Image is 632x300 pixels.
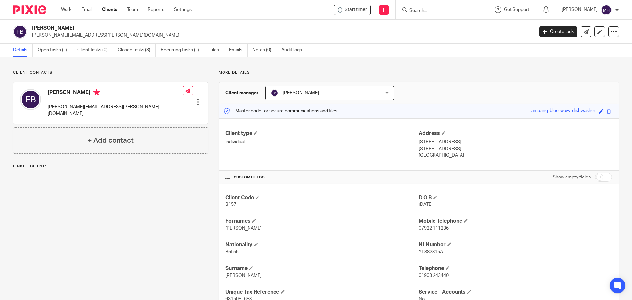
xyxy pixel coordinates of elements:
div: amazing-blue-wavy-dishwasher [531,107,595,115]
a: Open tasks (1) [38,44,72,57]
span: [PERSON_NAME] [283,91,319,95]
p: [STREET_ADDRESS] [419,139,612,145]
h4: NI Number [419,241,612,248]
h4: Client type [225,130,419,137]
a: Email [81,6,92,13]
a: Client tasks (0) [77,44,113,57]
p: More details [219,70,619,75]
input: Search [409,8,468,14]
a: Create task [539,26,577,37]
p: Client contacts [13,70,208,75]
h4: Surname [225,265,419,272]
p: [STREET_ADDRESS] [419,146,612,152]
img: svg%3E [13,25,27,39]
a: Clients [102,6,117,13]
a: Work [61,6,71,13]
img: svg%3E [271,89,278,97]
p: Linked clients [13,164,208,169]
p: Individual [225,139,419,145]
span: Get Support [504,7,529,12]
p: [PERSON_NAME][EMAIL_ADDRESS][PERSON_NAME][DOMAIN_NAME] [32,32,529,39]
span: 07922 111236 [419,226,449,231]
h4: + Add contact [88,135,134,146]
h2: [PERSON_NAME] [32,25,430,32]
a: Team [127,6,138,13]
span: YL882815A [419,250,443,254]
h4: Telephone [419,265,612,272]
span: [PERSON_NAME] [225,273,262,278]
a: Recurring tasks (1) [161,44,204,57]
label: Show empty fields [553,174,591,180]
a: Audit logs [281,44,307,57]
span: [DATE] [419,202,433,207]
img: Pixie [13,5,46,14]
div: Francis Henry Britton [334,5,371,15]
img: svg%3E [601,5,612,15]
h4: Client Code [225,194,419,201]
a: Notes (0) [252,44,276,57]
p: Master code for secure communications and files [224,108,337,114]
h4: [PERSON_NAME] [48,89,183,97]
h4: CUSTOM FIELDS [225,175,419,180]
h4: Service - Accounts [419,289,612,296]
h4: D.O.B [419,194,612,201]
h4: Mobile Telephone [419,218,612,225]
img: svg%3E [20,89,41,110]
h4: Unique Tax Reference [225,289,419,296]
a: Reports [148,6,164,13]
span: B157 [225,202,236,207]
p: [PERSON_NAME] [562,6,598,13]
span: British [225,250,239,254]
p: [PERSON_NAME][EMAIL_ADDRESS][PERSON_NAME][DOMAIN_NAME] [48,104,183,117]
p: [GEOGRAPHIC_DATA] [419,152,612,159]
a: Details [13,44,33,57]
a: Emails [229,44,248,57]
a: Closed tasks (3) [118,44,156,57]
a: Files [209,44,224,57]
span: Start timer [345,6,367,13]
h4: Fornames [225,218,419,225]
i: Primary [93,89,100,95]
a: Settings [174,6,192,13]
span: 01903 243440 [419,273,449,278]
span: [PERSON_NAME] [225,226,262,231]
h3: Client manager [225,90,259,96]
h4: Nationality [225,241,419,248]
h4: Address [419,130,612,137]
